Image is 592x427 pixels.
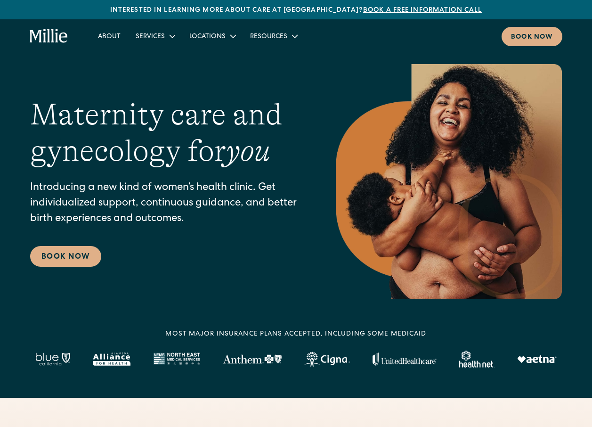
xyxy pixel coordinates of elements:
[226,134,270,168] em: you
[153,353,200,366] img: North East Medical Services logo
[30,97,298,169] h1: Maternity care and gynecology for
[459,351,495,368] img: Healthnet logo
[189,32,226,42] div: Locations
[136,32,165,42] div: Services
[502,27,562,46] a: Book now
[243,28,304,44] div: Resources
[30,181,298,227] p: Introducing a new kind of women’s health clinic. Get individualized support, continuous guidance,...
[223,354,282,364] img: Anthem Logo
[30,246,101,267] a: Book Now
[182,28,243,44] div: Locations
[35,353,70,366] img: Blue California logo
[336,64,562,299] img: Smiling mother with her baby in arms, celebrating body positivity and the nurturing bond of postp...
[511,33,553,42] div: Book now
[165,329,426,339] div: MOST MAJOR INSURANCE PLANS ACCEPTED, INCLUDING some MEDICAID
[363,7,482,14] a: Book a free information call
[304,352,350,367] img: Cigna logo
[90,28,128,44] a: About
[517,355,557,363] img: Aetna logo
[250,32,287,42] div: Resources
[128,28,182,44] div: Services
[373,353,437,366] img: United Healthcare logo
[30,29,68,44] a: home
[93,353,130,366] img: Alameda Alliance logo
